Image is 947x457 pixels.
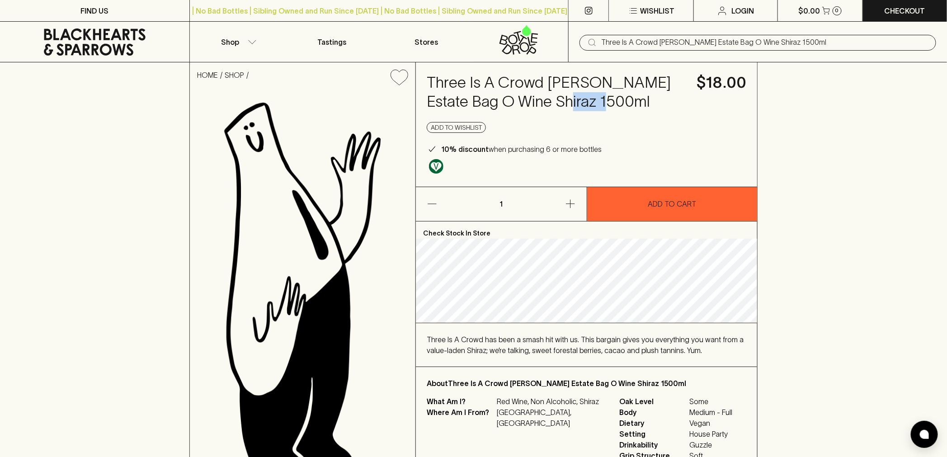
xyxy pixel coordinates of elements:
span: Setting [619,429,687,439]
a: Stores [379,22,474,62]
button: ADD TO CART [587,187,758,221]
input: Try "Pinot noir" [601,35,929,50]
h4: $18.00 [697,73,746,92]
p: About Three Is A Crowd [PERSON_NAME] Estate Bag O Wine Shiraz 1500ml [427,378,746,389]
p: Stores [415,37,438,47]
p: Red Wine, Non Alcoholic, Shiraz [497,396,608,407]
span: Drinkability [619,439,687,450]
p: $0.00 [799,5,820,16]
p: Shop [221,37,240,47]
p: Checkout [885,5,925,16]
img: bubble-icon [920,430,929,439]
p: Wishlist [641,5,675,16]
b: 10% discount [441,145,489,153]
p: 1 [490,187,512,221]
p: ADD TO CART [648,198,696,209]
a: SHOP [225,71,244,79]
span: House Party [689,429,746,439]
p: FIND US [81,5,109,16]
p: 0 [835,8,839,13]
p: Tastings [317,37,346,47]
a: Made without the use of any animal products. [427,157,446,176]
span: Some [689,396,746,407]
span: Dietary [619,418,687,429]
button: Add to wishlist [387,66,412,89]
button: Shop [190,22,284,62]
span: Oak Level [619,396,687,407]
p: Where Am I From? [427,407,495,429]
p: [GEOGRAPHIC_DATA], [GEOGRAPHIC_DATA] [497,407,608,429]
button: Add to wishlist [427,122,486,133]
p: when purchasing 6 or more bottles [441,144,602,155]
span: Guzzle [689,439,746,450]
a: HOME [197,71,218,79]
a: Tastings [284,22,379,62]
h4: Three Is A Crowd [PERSON_NAME] Estate Bag O Wine Shiraz 1500ml [427,73,686,111]
span: Medium - Full [689,407,746,418]
span: Vegan [689,418,746,429]
p: What Am I? [427,396,495,407]
span: Three Is A Crowd has been a smash hit with us. This bargain gives you everything you want from a ... [427,335,744,354]
p: Check Stock In Store [416,221,757,239]
img: Vegan [429,159,443,174]
p: Login [731,5,754,16]
span: Body [619,407,687,418]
